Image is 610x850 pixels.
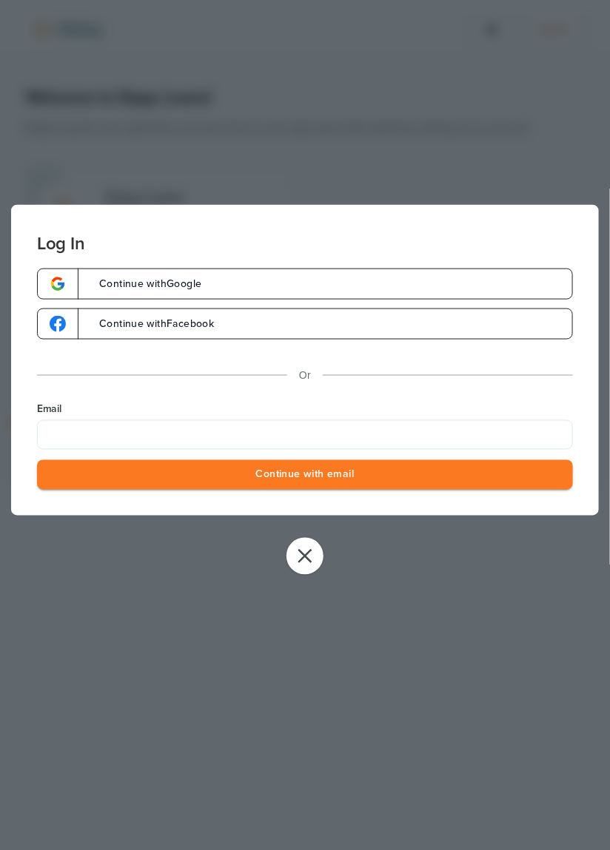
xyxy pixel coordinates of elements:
[37,308,573,340] a: google-logoContinue withFacebook
[299,366,311,385] p: Or
[50,276,66,292] img: google-logo
[84,319,214,329] span: Continue with Facebook
[37,269,573,300] a: google-logoContinue withGoogle
[37,459,573,490] button: Continue with email
[84,279,202,289] span: Continue with Google
[37,419,573,449] input: Email Address
[37,402,573,416] label: Email
[50,316,66,332] img: google-logo
[37,205,573,254] h3: Log In
[286,538,324,575] button: Close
